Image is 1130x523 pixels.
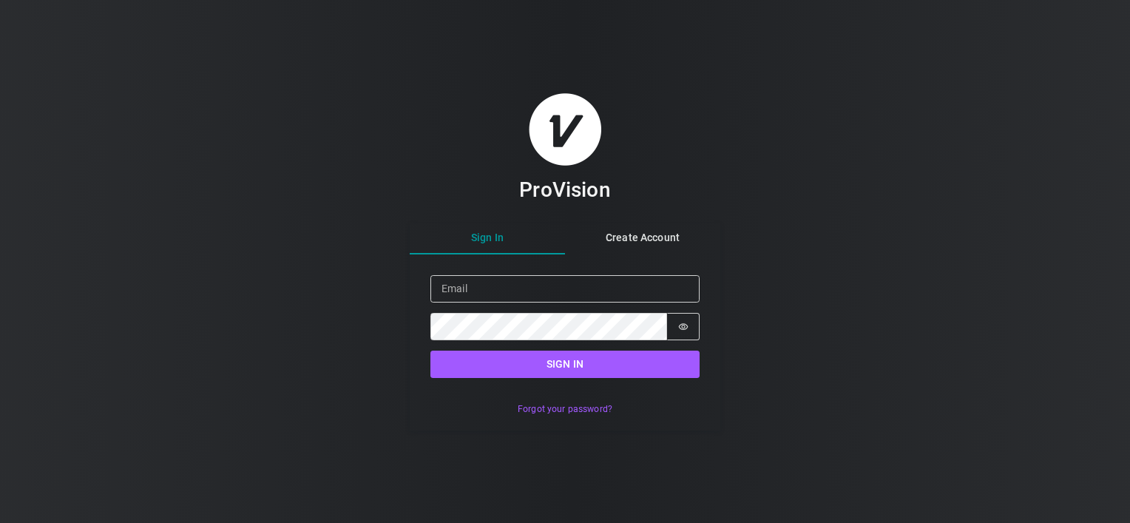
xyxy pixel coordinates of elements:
button: Sign in [430,351,700,378]
button: Sign In [410,222,565,254]
button: Create Account [565,222,720,254]
input: Email [430,275,700,303]
h3: ProVision [519,177,610,203]
button: Forgot your password? [510,399,620,420]
button: Show password [667,313,700,340]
